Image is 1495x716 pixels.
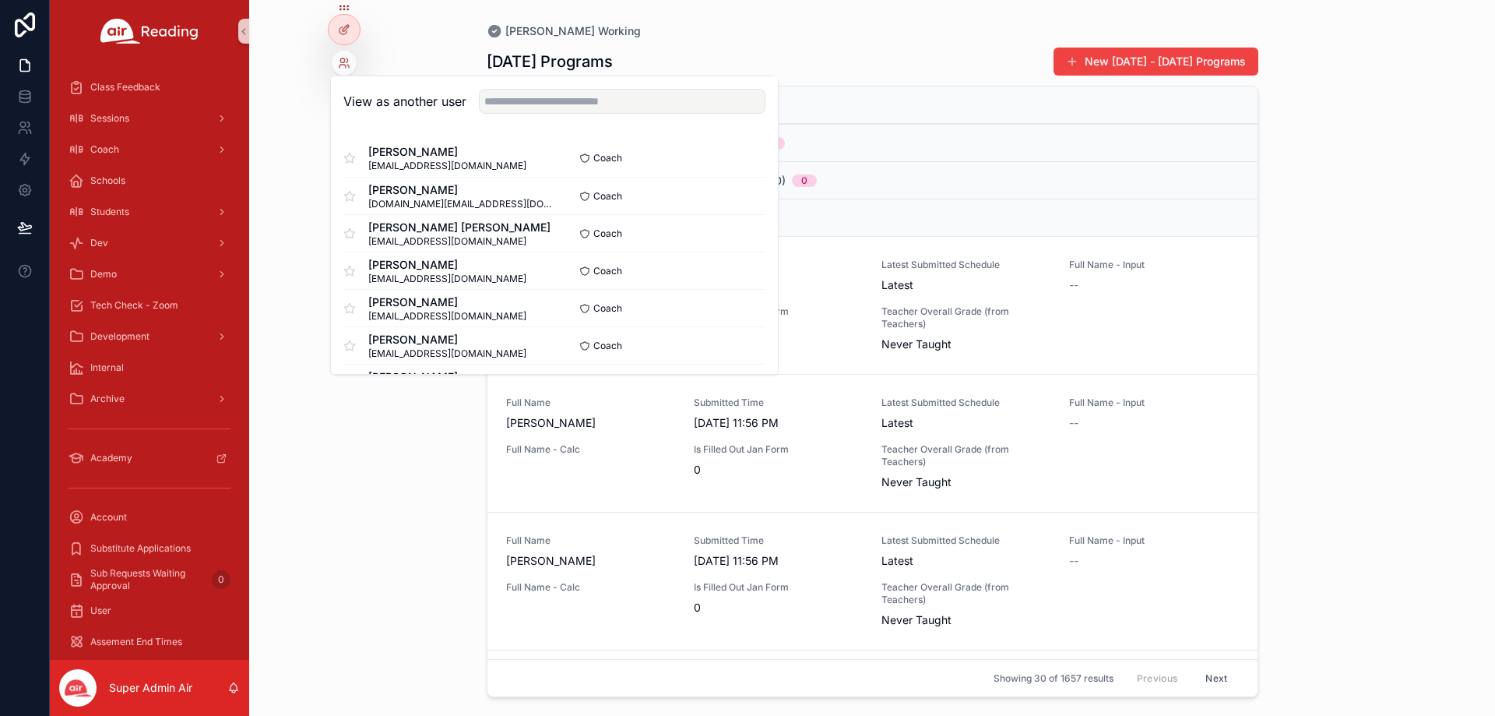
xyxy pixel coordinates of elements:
a: Class Feedback [59,73,240,101]
span: Latest [881,415,1050,431]
span: Coach [593,302,622,315]
span: [DATE] 11:56 PM [694,553,863,569]
span: -- [1069,553,1078,569]
span: Full Name [506,534,675,547]
span: Students [90,206,129,218]
span: Latest [881,553,1050,569]
span: Full Name - Input [1069,534,1238,547]
span: Development [90,330,149,343]
a: Full Name[PERSON_NAME]Submitted Time[DATE] 11:56 PMLatest Submitted ScheduleLatestFull Name - Inp... [487,374,1258,512]
span: Showing 30 of 1657 results [994,672,1113,685]
span: Schools [90,175,125,187]
span: [PERSON_NAME] [368,295,526,310]
span: [EMAIL_ADDRESS][DOMAIN_NAME] [368,160,526,172]
span: Never Taught [881,612,1050,628]
span: Latest Submitted Schedule [881,397,1050,409]
span: [EMAIL_ADDRESS][DOMAIN_NAME] [368,273,526,285]
span: Is Filled Out Jan Form [694,581,863,594]
span: 0 [694,600,863,615]
span: Is Filled Out Jan Form [694,443,863,456]
div: scrollable content [50,62,249,660]
span: [PERSON_NAME] [506,553,675,569]
span: Teacher Overall Grade (from Teachers) [881,443,1050,468]
span: Class Feedback [90,81,160,93]
span: Full Name - Input [1069,259,1238,271]
span: [PERSON_NAME] [PERSON_NAME] [368,220,551,235]
span: Coach [593,340,622,352]
span: Substitute Applications [90,542,191,555]
a: Students [59,198,240,226]
a: Dev [59,229,240,257]
span: Submitted Time [694,534,863,547]
span: 0 [694,462,863,478]
span: Academy [90,452,132,464]
a: Full Name[PERSON_NAME]Submitted Time[DATE] 11:56 PMLatest Submitted ScheduleLatestFull Name - Inp... [487,512,1258,650]
span: -- [1069,415,1078,431]
span: Full Name - Input [1069,397,1238,409]
span: [PERSON_NAME] [506,415,675,431]
a: Tech Check - Zoom [59,291,240,319]
span: Full Name - Calc [506,443,675,456]
span: Dev [90,237,108,249]
span: Account [90,511,127,524]
a: Full Name[PERSON_NAME]Submitted Time[DATE] 11:56 PMLatest Submitted ScheduleLatestFull Name - Inp... [487,236,1258,374]
a: [PERSON_NAME] Working [487,23,641,39]
a: Schools [59,167,240,195]
a: User [59,597,240,625]
span: Demo [90,268,117,280]
span: Teacher Overall Grade (from Teachers) [881,581,1050,606]
span: [PERSON_NAME] Working [505,23,641,39]
span: Latest Submitted Schedule [881,259,1050,271]
span: Tech Check - Zoom [90,299,178,312]
span: Sessions [90,112,129,125]
span: [EMAIL_ADDRESS][DOMAIN_NAME] [368,347,526,360]
a: Demo [59,260,240,288]
span: Sub Requests Waiting Approval [90,567,206,592]
h1: [DATE] Programs [487,51,613,72]
span: [DATE] 11:56 PM [694,415,863,431]
a: Account [59,503,240,531]
a: Academy [59,444,240,472]
a: Sub Requests Waiting Approval0 [59,566,240,594]
span: [PERSON_NAME] [368,182,554,198]
span: Latest [881,277,1050,293]
span: [PERSON_NAME] [368,369,526,385]
button: New [DATE] - [DATE] Programs [1054,48,1258,76]
a: Substitute Applications [59,534,240,563]
span: Coach [593,227,622,240]
span: [PERSON_NAME] [368,257,526,273]
a: Coach [59,136,240,164]
span: Latest Submitted Schedule [881,534,1050,547]
span: Never Taught [881,474,1050,490]
span: [PERSON_NAME] [368,144,526,160]
a: Sessions [59,104,240,132]
a: Development [59,323,240,351]
button: Next [1194,666,1238,690]
span: Assement End Times [90,636,182,648]
div: 0 [212,570,230,589]
span: Coach [593,190,622,203]
span: [EMAIL_ADDRESS][DOMAIN_NAME] [368,310,526,323]
span: Teacher Overall Grade (from Teachers) [881,305,1050,330]
a: Internal [59,354,240,382]
h2: View as another user [343,92,466,111]
div: 0 [801,175,807,187]
span: Full Name - Calc [506,581,675,594]
span: Coach [593,265,622,277]
p: Super Admin Air [109,680,192,696]
span: Submitted Time [694,397,863,409]
span: Coach [593,152,622,164]
span: Coach [90,143,119,156]
span: Never Taught [881,337,1050,352]
span: [EMAIL_ADDRESS][DOMAIN_NAME] [368,235,551,248]
span: User [90,605,111,617]
a: Assement End Times [59,628,240,656]
a: Archive [59,385,240,413]
span: -- [1069,277,1078,293]
span: Internal [90,362,124,374]
span: [DOMAIN_NAME][EMAIL_ADDRESS][DOMAIN_NAME] [368,198,554,210]
span: [PERSON_NAME] [368,332,526,347]
span: Archive [90,393,125,405]
img: App logo [100,19,199,44]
